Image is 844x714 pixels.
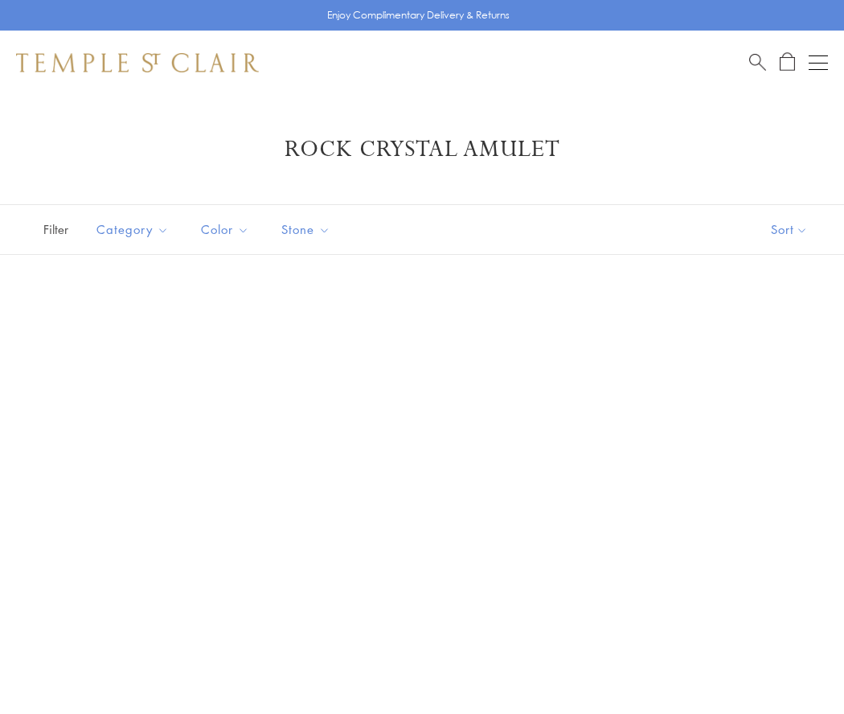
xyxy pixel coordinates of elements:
[327,7,510,23] p: Enjoy Complimentary Delivery & Returns
[189,211,261,248] button: Color
[193,220,261,240] span: Color
[749,52,766,72] a: Search
[269,211,342,248] button: Stone
[40,135,804,164] h1: Rock Crystal Amulet
[809,53,828,72] button: Open navigation
[84,211,181,248] button: Category
[273,220,342,240] span: Stone
[16,53,259,72] img: Temple St. Clair
[780,52,795,72] a: Open Shopping Bag
[735,205,844,254] button: Show sort by
[88,220,181,240] span: Category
